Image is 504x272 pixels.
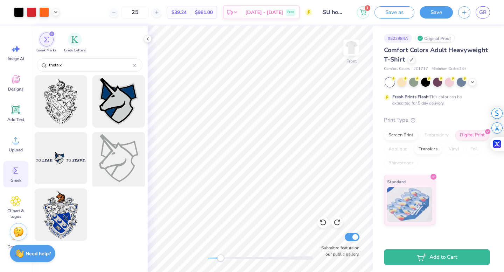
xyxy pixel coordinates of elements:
[171,9,187,16] span: $39.24
[455,130,489,141] div: Digital Print
[71,36,78,43] img: Greek Letters Image
[36,48,56,53] span: Greek Marks
[420,6,453,19] button: Save
[217,255,224,262] div: Accessibility label
[7,117,24,122] span: Add Text
[344,41,358,55] img: Front
[36,33,56,53] button: filter button
[44,37,49,42] img: Greek Marks Image
[10,178,21,183] span: Greek
[317,5,352,19] input: Untitled Design
[384,116,490,124] div: Print Type
[64,33,86,53] div: filter for Greek Letters
[195,9,213,16] span: $981.00
[365,5,370,11] span: 1
[8,56,24,62] span: Image AI
[48,62,133,69] input: Try "Alpha"
[384,34,412,43] div: # 523984A
[415,34,455,43] div: Original Proof
[392,94,429,100] strong: Fresh Prints Flash:
[413,66,428,72] span: # C1717
[346,58,357,64] div: Front
[8,86,23,92] span: Designs
[466,144,482,155] div: Foil
[64,48,86,53] span: Greek Letters
[384,249,490,265] button: Add to Cart
[476,6,490,19] a: GR
[317,245,359,257] label: Submit to feature on our public gallery.
[444,144,464,155] div: Vinyl
[64,33,86,53] button: filter button
[392,94,478,106] div: This color can be expedited for 5 day delivery.
[432,66,467,72] span: Minimum Order: 24 +
[374,6,414,19] button: Save as
[384,46,488,64] span: Comfort Colors Adult Heavyweight T-Shirt
[384,130,418,141] div: Screen Print
[245,9,283,16] span: [DATE] - [DATE]
[384,144,412,155] div: Applique
[357,6,369,19] button: 1
[36,33,56,53] div: filter for Greek Marks
[387,187,432,222] img: Standard
[4,208,27,219] span: Clipart & logos
[479,8,486,16] span: GR
[287,10,294,15] span: Free
[26,250,51,257] strong: Need help?
[420,130,453,141] div: Embroidery
[384,66,410,72] span: Comfort Colors
[7,244,24,250] span: Decorate
[387,178,406,185] span: Standard
[414,144,442,155] div: Transfers
[9,147,23,153] span: Upload
[384,158,418,169] div: Rhinestones
[121,6,149,19] input: – –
